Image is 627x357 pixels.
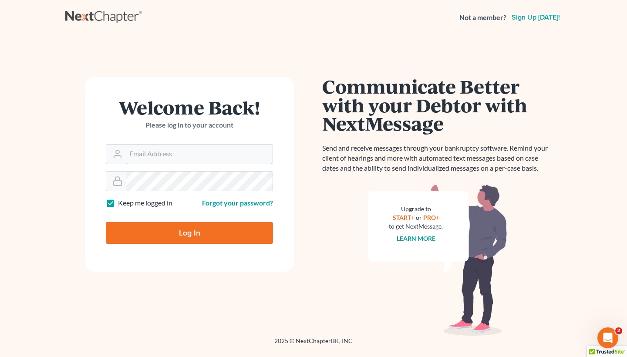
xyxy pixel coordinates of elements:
p: Please log in to your account [106,120,273,130]
label: Keep me logged in [118,198,172,208]
a: Learn more [397,235,435,242]
div: 2025 © NextChapterBK, INC [65,337,562,352]
span: 2 [615,327,622,334]
input: Log In [106,222,273,244]
div: to get NextMessage. [389,222,443,231]
div: Upgrade to [389,205,443,213]
img: nextmessage_bg-59042aed3d76b12b5cd301f8e5b87938c9018125f34e5fa2b7a6b67550977c72.svg [368,184,507,336]
a: Sign up [DATE]! [510,14,562,21]
input: Email Address [126,145,273,164]
h1: Communicate Better with your Debtor with NextMessage [322,77,553,133]
a: Forgot your password? [202,199,273,207]
a: PRO+ [423,214,439,221]
span: or [416,214,422,221]
strong: Not a member? [459,13,506,23]
h1: Welcome Back! [106,98,273,117]
a: START+ [393,214,415,221]
p: Send and receive messages through your bankruptcy software. Remind your client of hearings and mo... [322,143,553,173]
iframe: Intercom live chat [597,327,618,348]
